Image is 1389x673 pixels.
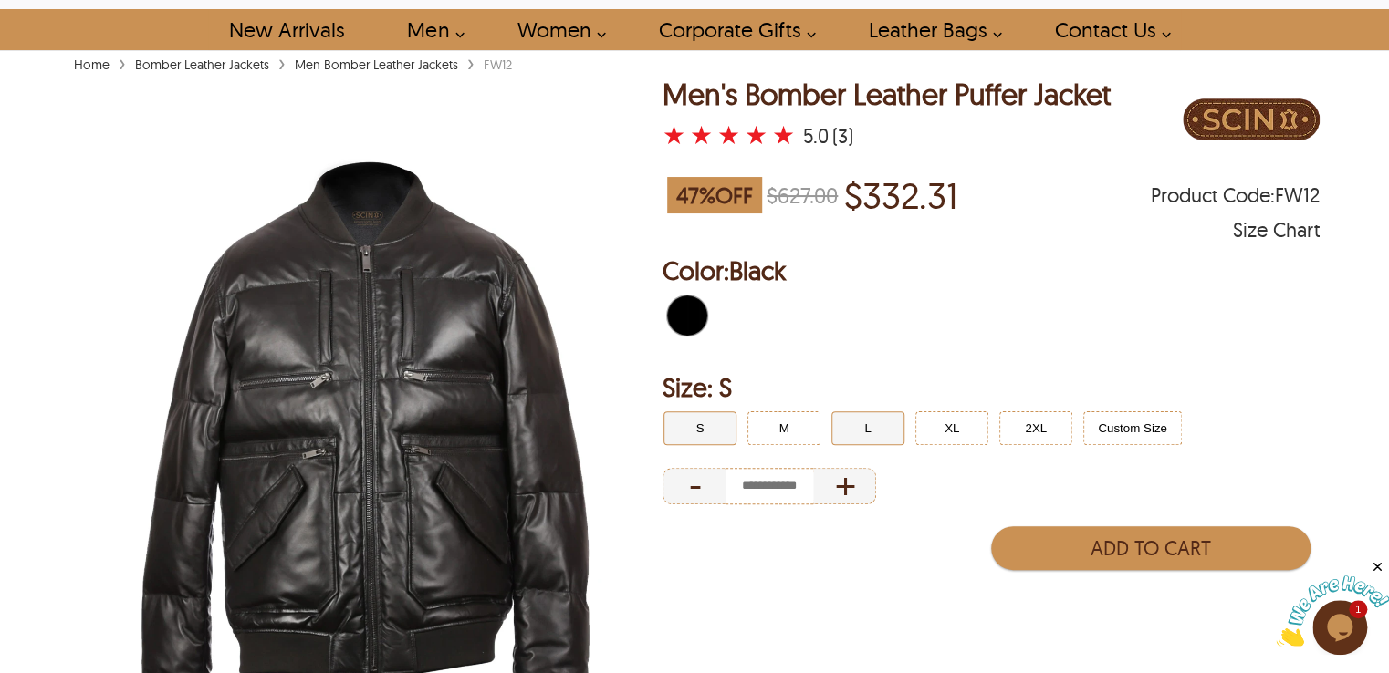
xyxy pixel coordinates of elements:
[208,9,364,50] a: Shop New Arrivals
[663,291,712,340] div: Black
[1233,221,1320,239] div: Size Chart
[278,47,286,78] span: ›
[386,9,474,50] a: shop men's leather jackets
[467,47,475,78] span: ›
[1183,78,1320,165] a: Brand Logo PDP Image
[690,126,713,144] label: 2 rating
[663,126,685,144] label: 1 rating
[848,9,1012,50] a: Shop Leather Bags
[831,411,904,445] button: Click to select L
[663,78,1111,110] h1: Men's Bomber Leather Puffer Jacket
[479,56,517,74] div: FW12
[1276,559,1389,646] iframe: chat widget
[667,177,762,213] span: 47 % OFF
[69,57,114,73] a: Home
[663,253,1320,289] h2: Selected Color: by Black
[496,9,615,50] a: Shop Women Leather Jackets
[663,468,726,504] div: Decrease Quantity of Item
[832,127,853,145] div: (3)
[991,526,1311,570] button: Add to Cart
[290,57,463,73] a: Men Bomber Leather Jackets
[717,126,740,144] label: 3 rating
[1034,9,1181,50] a: contact-us
[772,126,795,144] label: 5 rating
[747,411,820,445] button: Click to select M
[119,47,126,78] span: ›
[663,411,736,445] button: Click to select S
[1151,186,1320,204] span: Product Code: FW12
[663,369,1320,406] h2: Selected Filter by Size: S
[745,126,768,144] label: 4 rating
[803,127,829,145] div: 5.0
[844,174,957,216] p: Price of $332.31
[638,9,826,50] a: Shop Leather Corporate Gifts
[663,123,799,149] a: Men's Bomber Leather Puffer Jacket with a 5 Star Rating and 3 Product Review }
[813,468,876,504] div: Increase Quantity of Item
[988,579,1311,620] iframe: PayPal
[767,181,838,209] strike: $627.00
[131,57,274,73] a: Bomber Leather Jackets
[1183,78,1320,160] img: Brand Logo PDP Image
[1083,411,1182,445] button: Click to select Custom Size
[999,411,1072,445] button: Click to select 2XL
[915,411,988,445] button: Click to select XL
[729,254,786,286] span: Black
